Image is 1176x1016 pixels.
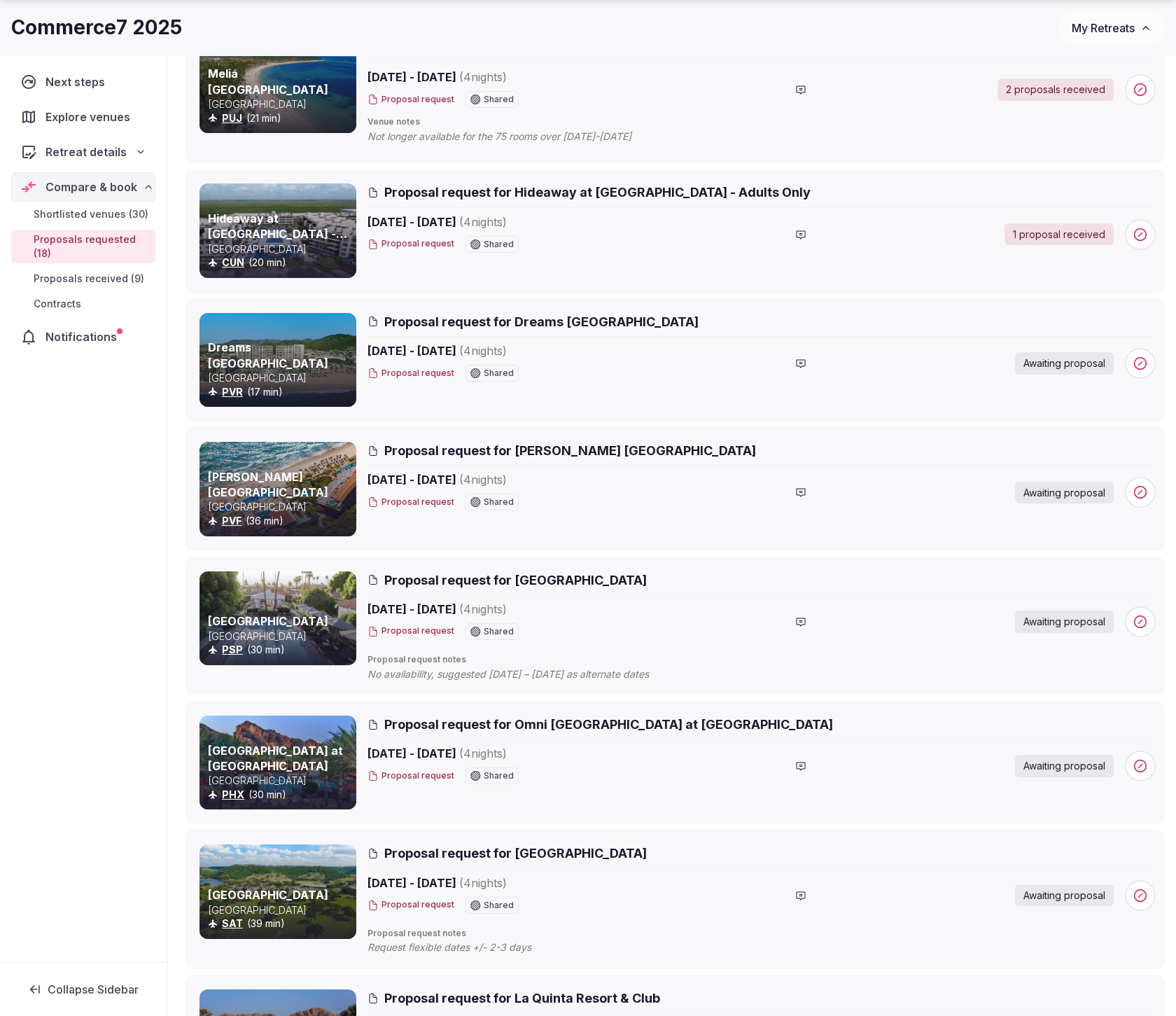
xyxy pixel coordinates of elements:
[367,875,614,891] span: [DATE] - [DATE]
[48,982,139,996] span: Collapse Sidebar
[208,629,353,643] p: [GEOGRAPHIC_DATA]
[11,204,155,224] a: Shortlisted venues (30)
[384,313,699,330] span: Proposal request for Dreams [GEOGRAPHIC_DATA]
[208,643,353,657] div: (30 min)
[384,716,833,733] span: Proposal request for Omni [GEOGRAPHIC_DATA] at [GEOGRAPHIC_DATA]
[384,571,647,589] span: Proposal request for [GEOGRAPHIC_DATA]
[367,745,614,762] span: [DATE] - [DATE]
[367,214,614,230] span: [DATE] - [DATE]
[208,242,353,256] p: [GEOGRAPHIC_DATA]
[367,625,454,637] button: Proposal request
[384,844,647,862] span: Proposal request for [GEOGRAPHIC_DATA]
[367,116,1156,128] span: Venue notes
[484,369,514,377] span: Shared
[384,183,811,201] span: Proposal request for Hideaway at [GEOGRAPHIC_DATA] - Adults Only
[484,95,514,104] span: Shared
[208,514,353,528] div: (36 min)
[222,788,244,800] a: PHX
[484,240,514,249] span: Shared
[459,215,507,229] span: ( 4 night s )
[484,498,514,506] span: Shared
[208,340,328,370] a: Dreams [GEOGRAPHIC_DATA]
[208,614,328,628] a: [GEOGRAPHIC_DATA]
[367,940,559,954] span: Request flexible dates +/- 2-3 days
[208,888,328,902] a: [GEOGRAPHIC_DATA]
[208,470,328,499] a: [PERSON_NAME] [GEOGRAPHIC_DATA]
[208,500,353,514] p: [GEOGRAPHIC_DATA]
[222,386,243,398] a: PVR
[208,744,343,773] a: [GEOGRAPHIC_DATA] at [GEOGRAPHIC_DATA]
[459,70,507,84] span: ( 4 night s )
[459,746,507,760] span: ( 4 night s )
[34,207,148,221] span: Shortlisted venues (30)
[367,130,659,144] span: Not longer available for the 75 rooms over [DATE]-[DATE]
[222,256,244,268] a: CUN
[367,899,454,911] button: Proposal request
[367,601,614,618] span: [DATE] - [DATE]
[11,294,155,314] a: Contracts
[1072,21,1135,35] span: My Retreats
[367,342,614,359] span: [DATE] - [DATE]
[1015,611,1114,633] div: Awaiting proposal
[208,385,353,399] div: (17 min)
[45,328,122,345] span: Notifications
[222,112,242,124] a: PUJ
[208,211,347,257] a: Hideaway at [GEOGRAPHIC_DATA] - Adults Only
[208,371,353,385] p: [GEOGRAPHIC_DATA]
[367,238,454,250] button: Proposal request
[384,442,756,459] span: Proposal request for [PERSON_NAME] [GEOGRAPHIC_DATA]
[34,232,150,260] span: Proposals requested (18)
[208,917,353,931] div: (39 min)
[208,111,353,125] div: (21 min)
[384,989,660,1007] span: Proposal request for La Quinta Resort & Club
[459,876,507,890] span: ( 4 night s )
[45,74,111,90] span: Next steps
[1015,884,1114,907] div: Awaiting proposal
[1004,223,1114,246] a: 1 proposal received
[222,515,241,527] a: PVF
[208,788,353,802] div: (30 min)
[34,297,81,311] span: Contracts
[208,256,353,270] div: (20 min)
[997,78,1114,101] a: 2 proposals received
[208,774,353,788] p: [GEOGRAPHIC_DATA]
[367,368,454,380] button: Proposal request
[222,643,243,655] a: PSP
[1015,482,1114,504] div: Awaiting proposal
[367,471,614,488] span: [DATE] - [DATE]
[11,67,155,97] a: Next steps
[222,917,243,929] a: SAT
[459,602,507,616] span: ( 4 night s )
[11,269,155,288] a: Proposals received (9)
[11,14,182,41] h1: Commerce7 2025
[1058,11,1165,46] button: My Retreats
[208,903,353,917] p: [GEOGRAPHIC_DATA]
[34,272,144,286] span: Proposals received (9)
[484,901,514,910] span: Shared
[11,974,155,1005] button: Collapse Sidebar
[208,67,328,96] a: Meliá [GEOGRAPHIC_DATA]
[11,102,155,132] a: Explore venues
[367,770,454,782] button: Proposal request
[45,144,127,160] span: Retreat details
[484,627,514,636] span: Shared
[11,322,155,352] a: Notifications
[367,94,454,106] button: Proposal request
[367,654,1156,666] span: Proposal request notes
[367,496,454,508] button: Proposal request
[367,928,1156,940] span: Proposal request notes
[459,473,507,487] span: ( 4 night s )
[1015,755,1114,777] div: Awaiting proposal
[459,344,507,358] span: ( 4 night s )
[484,772,514,780] span: Shared
[367,69,614,85] span: [DATE] - [DATE]
[45,179,137,195] span: Compare & book
[367,667,677,681] span: No availability, suggested [DATE] – [DATE] as alternate dates
[45,109,136,125] span: Explore venues
[208,97,353,111] p: [GEOGRAPHIC_DATA]
[1015,352,1114,375] div: Awaiting proposal
[11,230,155,263] a: Proposals requested (18)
